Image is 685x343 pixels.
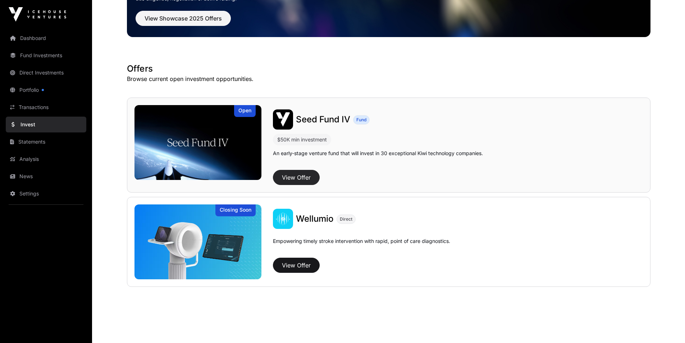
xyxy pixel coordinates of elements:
iframe: Chat Widget [649,308,685,343]
a: Settings [6,186,86,202]
img: Wellumio [134,204,262,279]
span: Fund [356,117,366,123]
p: Empowering timely stroke intervention with rapid, point of care diagnostics. [273,238,450,255]
a: Statements [6,134,86,150]
a: Wellumio [296,213,334,225]
a: Direct Investments [6,65,86,81]
span: Direct [340,216,352,222]
img: Icehouse Ventures Logo [9,7,66,22]
a: View Showcase 2025 Offers [136,18,231,25]
a: Seed Fund IVOpen [134,105,262,180]
button: View Offer [273,170,320,185]
a: Portfolio [6,82,86,98]
span: View Showcase 2025 Offers [145,14,222,23]
button: View Showcase 2025 Offers [136,11,231,26]
img: Wellumio [273,209,293,229]
a: Transactions [6,99,86,115]
div: $50K min investment [273,134,331,145]
h1: Offers [127,63,650,75]
a: Seed Fund IV [296,114,350,125]
a: WellumioClosing Soon [134,204,262,279]
div: Closing Soon [215,204,256,216]
a: Analysis [6,151,86,167]
img: Seed Fund IV [273,109,293,130]
a: Invest [6,117,86,132]
a: News [6,168,86,184]
a: Dashboard [6,30,86,46]
p: An early-stage venture fund that will invest in 30 exceptional Kiwi technology companies. [273,150,483,157]
p: Browse current open investment opportunities. [127,75,650,83]
div: $50K min investment [277,135,327,144]
img: Seed Fund IV [134,105,262,180]
div: Open [234,105,256,117]
button: View Offer [273,258,320,273]
span: Seed Fund IV [296,114,350,125]
a: Fund Investments [6,48,86,63]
